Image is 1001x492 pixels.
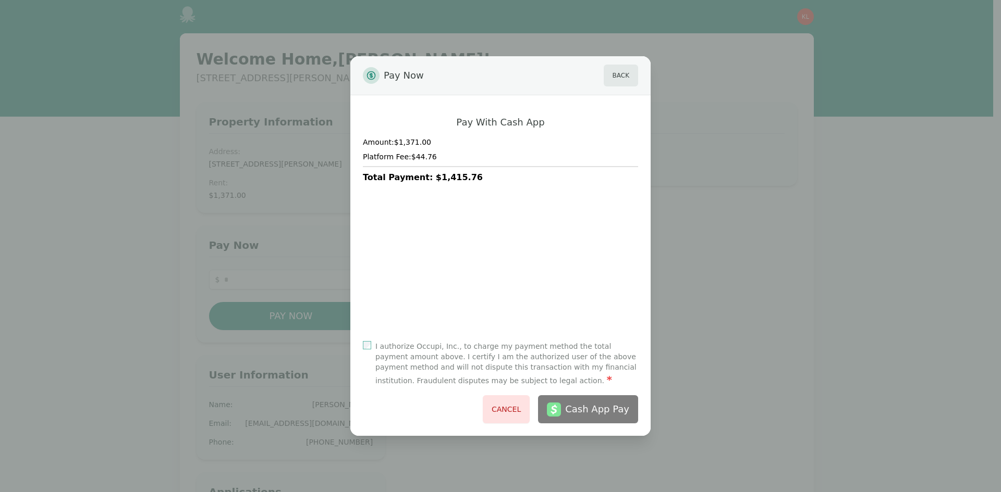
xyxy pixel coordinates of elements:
label: I authorize Occupi, Inc., to charge my payment method the total payment amount above. I certify I... [375,341,638,387]
h2: Pay With Cash App [456,116,544,129]
iframe: Secure payment input frame [361,198,640,331]
h3: Total Payment: $1,415.76 [363,171,638,184]
h4: Platform Fee: $44.76 [363,152,638,162]
button: Back [604,65,638,86]
span: Pay Now [384,65,424,86]
h4: Amount: $1,371.00 [363,137,638,147]
button: Cancel [483,395,530,423]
